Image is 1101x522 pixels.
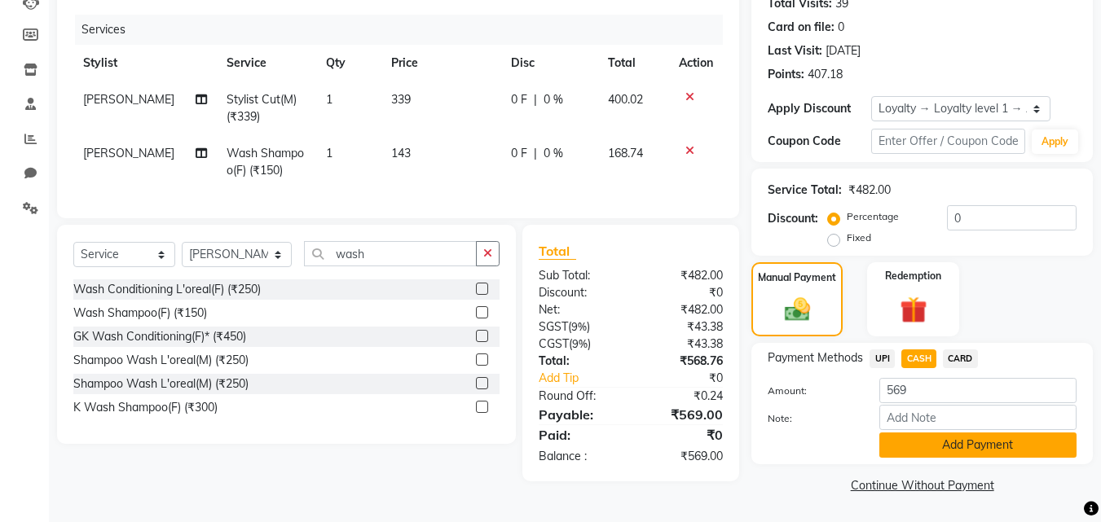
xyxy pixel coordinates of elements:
span: 143 [391,146,411,160]
span: 1 [326,146,333,160]
div: ₹482.00 [631,267,735,284]
span: 9% [571,320,587,333]
div: ₹568.76 [631,353,735,370]
div: [DATE] [826,42,861,59]
span: Total [539,243,576,260]
a: Continue Without Payment [755,477,1090,494]
span: [PERSON_NAME] [83,146,174,160]
div: Paid: [526,425,631,445]
div: Round Off: [526,388,631,405]
th: Total [598,45,670,81]
label: Percentage [847,209,899,224]
div: Balance : [526,448,631,465]
div: Shampoo Wash L'oreal(M) (₹250) [73,375,249,393]
input: Add Note [879,405,1077,430]
div: Wash Conditioning L'oreal(F) (₹250) [73,281,261,298]
th: Service [217,45,315,81]
div: Card on file: [768,19,835,36]
div: ₹0 [649,370,736,387]
span: Stylist Cut(M) (₹339) [227,92,297,124]
span: 400.02 [608,92,643,107]
span: | [534,91,537,108]
span: 1 [326,92,333,107]
span: CARD [943,349,978,368]
th: Action [669,45,723,81]
span: Payment Methods [768,349,863,366]
a: Add Tip [526,370,648,387]
div: Points: [768,66,804,83]
div: Last Visit: [768,42,822,59]
div: 407.18 [808,66,843,83]
span: 0 F [511,91,527,108]
span: Wash Shampoo(F) (₹150) [227,146,304,178]
input: Enter Offer / Coupon Code [871,129,1025,154]
button: Add Payment [879,432,1077,458]
span: 0 % [544,145,563,162]
input: Search or Scan [304,241,478,266]
span: CGST [539,336,569,351]
div: Services [75,15,735,45]
div: Sub Total: [526,267,631,284]
div: ₹0.24 [631,388,735,405]
label: Redemption [885,269,941,283]
th: Qty [316,45,382,81]
div: ₹43.38 [631,318,735,336]
img: _cash.svg [777,295,818,324]
div: Service Total: [768,182,842,199]
label: Note: [755,411,866,426]
div: ( ) [526,318,631,336]
input: Amount [879,378,1077,403]
div: Payable: [526,405,631,424]
div: Wash Shampoo(F) (₹150) [73,305,207,322]
div: ₹43.38 [631,336,735,353]
th: Stylist [73,45,217,81]
span: | [534,145,537,162]
div: Discount: [526,284,631,301]
div: Net: [526,301,631,318]
th: Disc [501,45,597,81]
div: Apply Discount [768,100,870,117]
span: 339 [391,92,411,107]
button: Apply [1032,129,1078,154]
label: Fixed [847,230,871,245]
div: ₹569.00 [631,448,735,465]
div: ₹569.00 [631,405,735,424]
th: Price [381,45,501,81]
span: 168.74 [608,146,643,160]
span: [PERSON_NAME] [83,92,174,107]
span: CASH [901,349,936,368]
div: ₹482.00 [631,301,735,318]
div: Coupon Code [768,133,870,150]
span: UPI [870,349,895,368]
div: K Wash Shampoo(F) (₹300) [73,399,218,416]
div: 0 [838,19,844,36]
label: Amount: [755,384,866,398]
div: GK Wash Conditioning(F)* (₹450) [73,328,246,345]
label: Manual Payment [758,270,836,285]
div: ( ) [526,336,631,353]
div: ₹0 [631,284,735,301]
div: Discount: [768,210,818,227]
span: 0 % [544,91,563,108]
div: Total: [526,353,631,370]
img: _gift.svg [892,293,936,327]
span: 0 F [511,145,527,162]
div: Shampoo Wash L'oreal(M) (₹250) [73,352,249,369]
div: ₹482.00 [848,182,891,199]
span: SGST [539,319,568,334]
span: 9% [572,337,588,350]
div: ₹0 [631,425,735,445]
